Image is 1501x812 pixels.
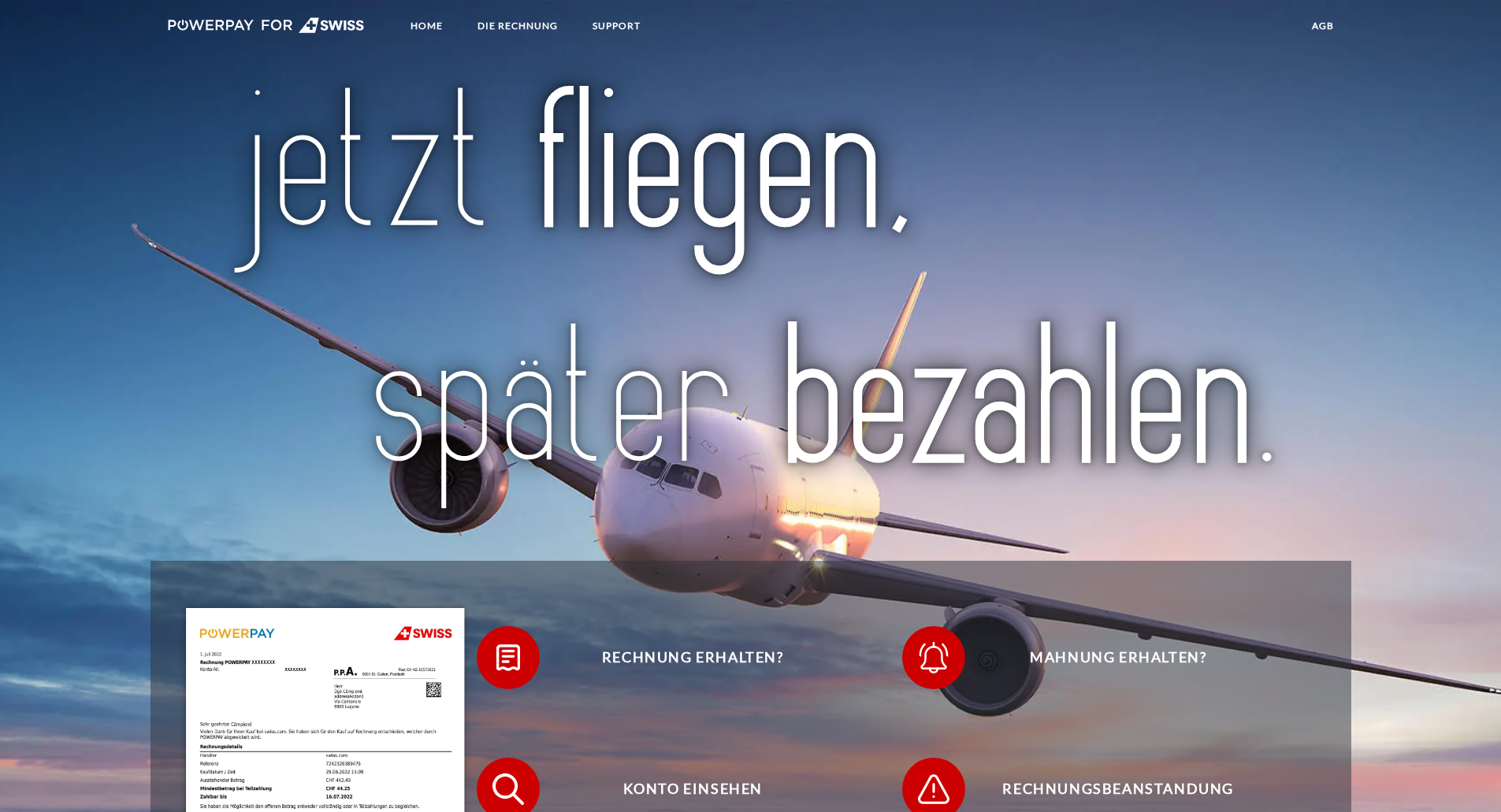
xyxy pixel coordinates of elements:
button: Mahnung erhalten? [902,626,1312,689]
a: Home [397,12,456,40]
img: qb_bill.svg [489,638,528,677]
a: DIE RECHNUNG [464,12,571,40]
img: logo-swiss-white.svg [168,17,366,33]
a: agb [1299,12,1347,40]
img: qb_search.svg [489,769,528,809]
a: SUPPORT [579,12,654,40]
span: Mahnung erhalten? [925,626,1311,689]
span: Rechnung erhalten? [500,626,886,689]
img: qb_warning.svg [914,769,953,809]
img: title-swiss_de.svg [221,81,1280,518]
img: qb_bell.svg [914,638,953,677]
button: Rechnung erhalten? [477,626,886,689]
